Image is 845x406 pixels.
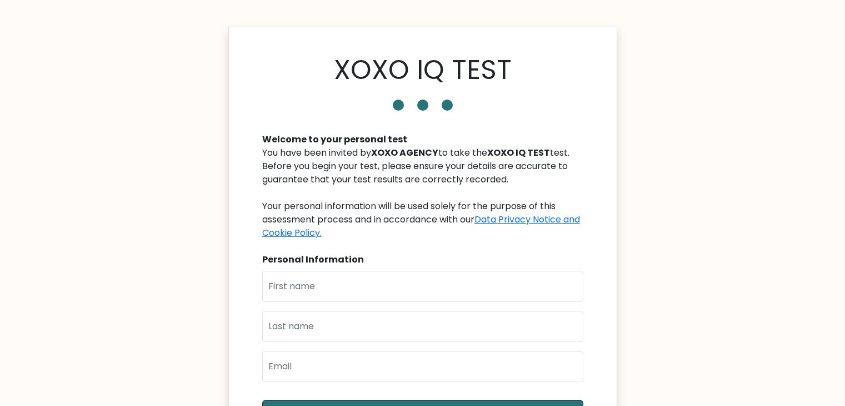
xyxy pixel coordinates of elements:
[262,351,583,382] input: Email
[262,253,583,266] div: Personal Information
[262,213,580,239] a: Data Privacy Notice and Cookie Policy.
[487,146,550,159] b: XOXO IQ TEST
[371,146,438,159] b: XOXO AGENCY
[262,311,583,342] input: Last name
[262,271,583,302] input: First name
[262,146,583,240] div: You have been invited by to take the test. Before you begin your test, please ensure your details...
[262,133,583,146] div: Welcome to your personal test
[334,54,512,86] h1: XOXO IQ TEST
